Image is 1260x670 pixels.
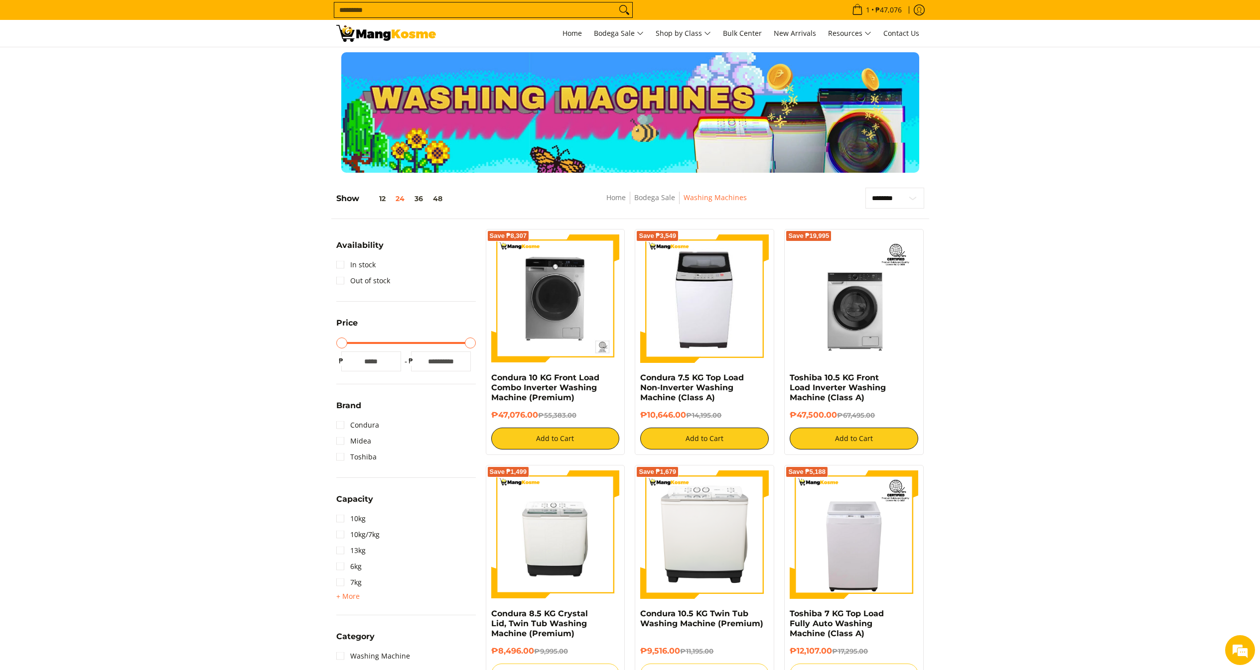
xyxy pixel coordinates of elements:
a: 13kg [336,543,366,558]
button: Add to Cart [790,428,918,449]
span: Brand [336,402,361,410]
span: Home [562,28,582,38]
summary: Open [336,495,373,511]
a: Washing Machines [684,193,747,202]
button: 36 [410,195,428,203]
h6: ₱8,496.00 [491,646,620,656]
a: Bulk Center [718,20,767,47]
a: 7kg [336,574,362,590]
h6: ₱47,076.00 [491,410,620,420]
summary: Open [336,590,360,602]
h6: ₱9,516.00 [640,646,769,656]
h5: Show [336,194,447,204]
a: Toshiba [336,449,377,465]
summary: Open [336,402,361,417]
a: Resources [823,20,876,47]
a: Bodega Sale [589,20,649,47]
a: Contact Us [878,20,924,47]
span: Shop by Class [656,27,711,40]
h6: ₱47,500.00 [790,410,918,420]
span: Capacity [336,495,373,503]
span: ₱ [406,356,416,366]
a: Washing Machine [336,648,410,664]
button: 24 [391,195,410,203]
span: Save ₱1,499 [490,469,527,475]
a: Condura [336,417,379,433]
span: Save ₱5,188 [788,469,826,475]
button: 12 [359,195,391,203]
button: Add to Cart [640,428,769,449]
h6: ₱10,646.00 [640,410,769,420]
img: Condura 8.5 KG Crystal Lid, Twin Tub Washing Machine (Premium) [491,472,620,597]
a: 6kg [336,558,362,574]
summary: Open [336,633,375,648]
a: Midea [336,433,371,449]
nav: Breadcrumbs [534,192,819,214]
span: ₱ [336,356,346,366]
a: Shop by Class [651,20,716,47]
button: Add to Cart [491,428,620,449]
img: Condura 10.5 KG Twin Tub Washing Machine (Premium) [640,470,769,599]
del: ₱55,383.00 [538,411,576,419]
span: ₱47,076 [874,6,903,13]
span: Save ₱3,549 [639,233,676,239]
img: Condura 10 KG Front Load Combo Inverter Washing Machine (Premium) [491,234,620,363]
span: Bodega Sale [594,27,644,40]
a: Condura 10 KG Front Load Combo Inverter Washing Machine (Premium) [491,373,599,402]
summary: Open [336,241,384,257]
nav: Main Menu [446,20,924,47]
span: 1 [864,6,871,13]
a: 10kg [336,511,366,527]
span: Save ₱8,307 [490,233,527,239]
span: Price [336,319,358,327]
a: Condura 10.5 KG Twin Tub Washing Machine (Premium) [640,609,763,628]
span: New Arrivals [774,28,816,38]
img: Washing Machines l Mang Kosme: Home Appliances Warehouse Sale Partner [336,25,436,42]
a: New Arrivals [769,20,821,47]
button: 48 [428,195,447,203]
a: 10kg/7kg [336,527,380,543]
span: Contact Us [883,28,919,38]
img: Toshiba 10.5 KG Front Load Inverter Washing Machine (Class A) [790,234,918,363]
span: + More [336,592,360,600]
a: Toshiba 10.5 KG Front Load Inverter Washing Machine (Class A) [790,373,886,402]
img: Toshiba 7 KG Top Load Fully Auto Washing Machine (Class A) [790,470,918,599]
a: Home [606,193,626,202]
del: ₱17,295.00 [832,647,868,655]
span: Save ₱19,995 [788,233,829,239]
a: Condura 7.5 KG Top Load Non-Inverter Washing Machine (Class A) [640,373,744,402]
a: Toshiba 7 KG Top Load Fully Auto Washing Machine (Class A) [790,609,884,638]
summary: Open [336,319,358,335]
button: Search [616,2,632,17]
h6: ₱12,107.00 [790,646,918,656]
a: Home [558,20,587,47]
del: ₱67,495.00 [837,411,875,419]
del: ₱14,195.00 [686,411,721,419]
a: Condura 8.5 KG Crystal Lid, Twin Tub Washing Machine (Premium) [491,609,588,638]
del: ₱11,195.00 [680,647,713,655]
span: Category [336,633,375,641]
span: Resources [828,27,871,40]
span: Bulk Center [723,28,762,38]
del: ₱9,995.00 [534,647,568,655]
span: Save ₱1,679 [639,469,676,475]
a: Bodega Sale [634,193,675,202]
span: • [849,4,905,15]
a: In stock [336,257,376,273]
img: condura-7.5kg-topload-non-inverter-washing-machine-class-c-full-view-mang-kosme [645,234,765,363]
span: Availability [336,241,384,249]
a: Out of stock [336,273,390,289]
